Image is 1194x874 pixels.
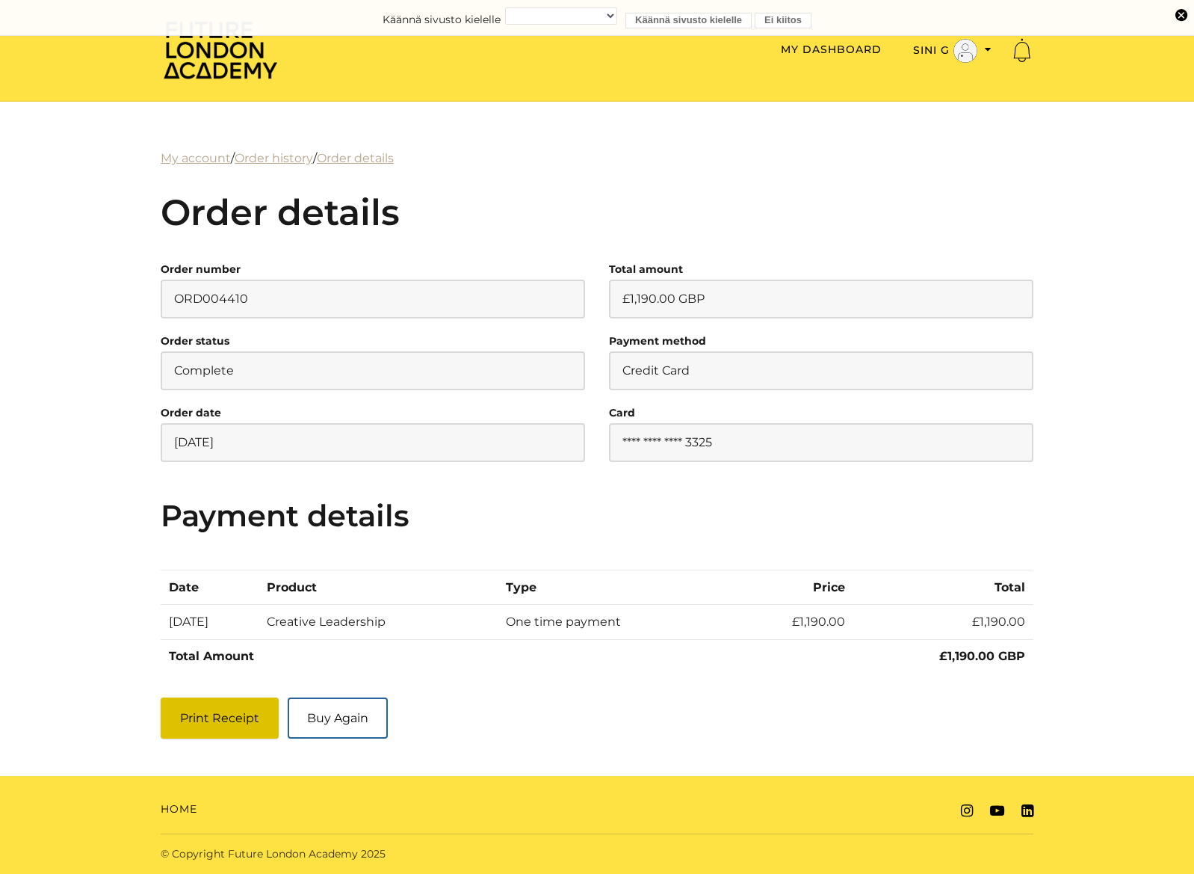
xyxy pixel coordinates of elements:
strong: Order date [161,406,221,419]
p: ORD004410 [161,280,585,318]
strong: Total amount [609,262,683,276]
th: Price [731,570,853,605]
a: Order history [235,151,313,165]
p: £1,190.00 GBP [609,280,1033,318]
a: Order details [317,151,394,165]
p: [DATE] [161,423,585,462]
th: Total [853,570,1033,605]
strong: Order status [161,334,229,348]
main: / / [149,150,1045,739]
strong: Card [609,406,635,419]
h2: Order details [161,191,1033,235]
td: [DATE] [161,605,259,639]
th: Product [259,570,498,605]
strong: £1,190.00 GBP [939,649,1025,663]
button: Toggle menu [909,38,996,64]
div: © Copyright Future London Academy 2025 [149,846,597,862]
div: Creative Leadership [267,613,489,631]
a: Buy Again [288,698,388,739]
td: One time payment [498,605,731,639]
strong: Payment method [609,334,706,348]
p: Complete [161,351,585,390]
button: Ei kiitos [755,13,811,28]
a: Home [161,801,197,817]
th: Type [498,570,731,605]
th: Date [161,570,259,605]
strong: Total Amount [169,649,254,663]
a: My account [161,151,231,165]
h3: Payment details [161,498,1033,534]
button: Käännä sivusto kielelle [625,13,752,28]
td: £1,190.00 [853,605,1033,639]
p: Credit Card [609,351,1033,390]
strong: Order number [161,262,241,276]
td: £1,190.00 [731,605,853,639]
a: My Dashboard [781,43,882,56]
img: Home Page [161,19,280,80]
form: Käännä sivusto kielelle [15,7,1179,28]
button: Print Receipt [161,698,279,739]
